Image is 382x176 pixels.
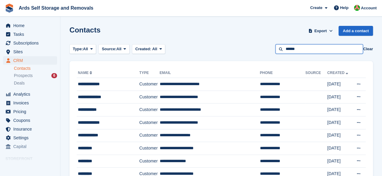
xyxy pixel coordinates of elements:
a: menu [3,134,57,142]
a: menu [3,21,57,30]
td: [DATE] [327,129,352,142]
a: menu [3,142,57,151]
span: Create [310,5,322,11]
a: Contacts [14,66,57,71]
span: All [83,46,88,52]
button: Type: All [69,44,96,54]
th: Type [139,68,159,78]
th: Email [159,68,260,78]
span: Type: [73,46,83,52]
a: menu [3,99,57,107]
span: Settings [13,134,50,142]
td: [DATE] [327,103,352,116]
th: Source [305,68,327,78]
span: Source: [102,46,116,52]
td: Customer [139,78,159,91]
span: Subscriptions [13,39,50,47]
span: Insurance [13,125,50,133]
td: [DATE] [327,78,352,91]
span: Storefront [5,156,60,162]
span: Deals [14,80,25,86]
td: Customer [139,91,159,103]
div: 6 [51,73,57,78]
td: [DATE] [327,142,352,155]
button: Clear [363,46,373,52]
button: Created: All [132,44,165,54]
td: [DATE] [327,155,352,168]
span: Export [314,28,327,34]
th: Phone [260,68,305,78]
span: Analytics [13,90,50,98]
a: Name [78,71,93,75]
span: Tasks [13,30,50,39]
a: Prospects 6 [14,73,57,79]
a: menu [3,56,57,65]
td: [DATE] [327,91,352,103]
span: Help [340,5,348,11]
a: menu [3,90,57,98]
td: Customer [139,103,159,116]
a: Add a contact [339,26,373,36]
span: Prospects [14,73,33,79]
span: Home [13,21,50,30]
a: menu [3,39,57,47]
a: menu [3,116,57,125]
button: Export [307,26,334,36]
span: Invoices [13,99,50,107]
td: Customer [139,129,159,142]
img: Ethan McFerran [354,5,360,11]
span: Created: [135,47,151,51]
span: Coupons [13,116,50,125]
h1: Contacts [69,26,101,34]
span: Capital [13,142,50,151]
button: Source: All [98,44,130,54]
a: menu [3,107,57,116]
a: Ards Self Storage and Removals [16,3,96,13]
td: Customer [139,155,159,168]
img: stora-icon-8386f47178a22dfd0bd8f6a31ec36ba5ce8667c1dd55bd0f319d3a0aa187defe.svg [5,4,14,13]
span: Pricing [13,107,50,116]
a: menu [3,48,57,56]
span: Account [361,5,377,11]
span: All [117,46,122,52]
a: Created [327,71,349,75]
td: Customer [139,116,159,129]
td: Customer [139,142,159,155]
a: menu [3,125,57,133]
a: menu [3,30,57,39]
td: [DATE] [327,116,352,129]
span: Sites [13,48,50,56]
a: Deals [14,80,57,86]
span: CRM [13,56,50,65]
span: All [152,47,157,51]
